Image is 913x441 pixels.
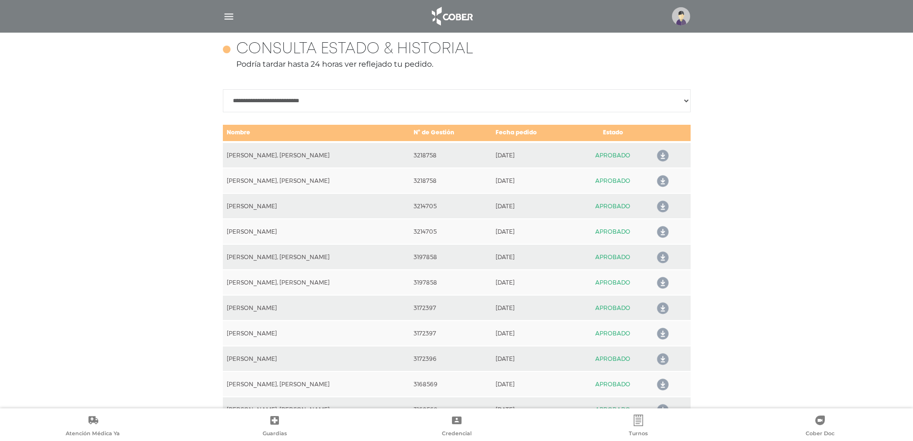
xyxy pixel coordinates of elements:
[806,430,834,439] span: Cober Doc
[547,415,729,439] a: Turnos
[66,430,120,439] span: Atención Médica Ya
[492,124,575,142] td: Fecha pedido
[492,219,575,244] td: [DATE]
[410,371,492,397] td: 3168569
[575,371,652,397] td: APROBADO
[223,244,410,270] td: [PERSON_NAME], [PERSON_NAME]
[410,142,492,168] td: 3218758
[575,244,652,270] td: APROBADO
[410,295,492,321] td: 3172397
[442,430,472,439] span: Credencial
[410,244,492,270] td: 3197858
[575,193,652,219] td: APROBADO
[492,244,575,270] td: [DATE]
[575,142,652,168] td: APROBADO
[575,295,652,321] td: APROBADO
[492,371,575,397] td: [DATE]
[492,168,575,193] td: [DATE]
[575,270,652,295] td: APROBADO
[223,193,410,219] td: [PERSON_NAME]
[410,124,492,142] td: N° de Gestión
[223,270,410,295] td: [PERSON_NAME], [PERSON_NAME]
[410,321,492,346] td: 3172397
[263,430,287,439] span: Guardias
[184,415,365,439] a: Guardias
[492,295,575,321] td: [DATE]
[410,219,492,244] td: 3214705
[575,168,652,193] td: APROBADO
[223,346,410,371] td: [PERSON_NAME]
[223,168,410,193] td: [PERSON_NAME], [PERSON_NAME]
[223,295,410,321] td: [PERSON_NAME]
[492,193,575,219] td: [DATE]
[236,40,473,59] h4: Consulta estado & historial
[223,397,410,422] td: [PERSON_NAME], [PERSON_NAME]
[575,346,652,371] td: APROBADO
[575,321,652,346] td: APROBADO
[2,415,184,439] a: Atención Médica Ya
[492,270,575,295] td: [DATE]
[223,11,235,23] img: Cober_menu-lines-white.svg
[223,124,410,142] td: Nombre
[492,397,575,422] td: [DATE]
[729,415,911,439] a: Cober Doc
[223,371,410,397] td: [PERSON_NAME], [PERSON_NAME]
[223,59,691,70] p: Podría tardar hasta 24 horas ver reflejado tu pedido.
[223,219,410,244] td: [PERSON_NAME]
[410,270,492,295] td: 3197858
[410,397,492,422] td: 3168569
[492,321,575,346] td: [DATE]
[410,346,492,371] td: 3172396
[575,219,652,244] td: APROBADO
[427,5,477,28] img: logo_cober_home-white.png
[575,124,652,142] td: Estado
[575,397,652,422] td: APROBADO
[223,142,410,168] td: [PERSON_NAME], [PERSON_NAME]
[492,142,575,168] td: [DATE]
[492,346,575,371] td: [DATE]
[410,168,492,193] td: 3218758
[366,415,547,439] a: Credencial
[672,7,690,25] img: profile-placeholder.svg
[223,321,410,346] td: [PERSON_NAME]
[410,193,492,219] td: 3214705
[629,430,648,439] span: Turnos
